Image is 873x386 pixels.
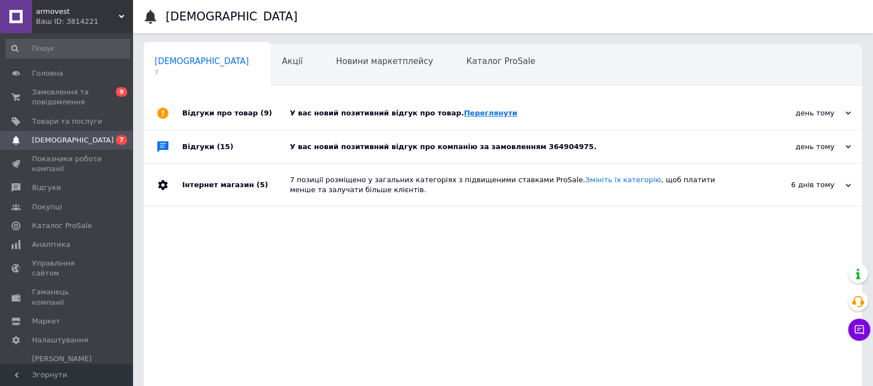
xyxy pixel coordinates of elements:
[740,108,851,118] div: день тому
[32,335,88,345] span: Налаштування
[32,221,92,231] span: Каталог ProSale
[32,202,62,212] span: Покупці
[848,319,870,341] button: Чат з покупцем
[36,7,119,17] span: armovest
[336,56,433,66] span: Новини маркетплейсу
[466,56,535,66] span: Каталог ProSale
[32,316,60,326] span: Маркет
[36,17,133,27] div: Ваш ID: 3814221
[585,176,662,184] a: Змініть їх категорію
[166,10,298,23] h1: [DEMOGRAPHIC_DATA]
[740,180,851,190] div: 6 днів тому
[261,109,272,117] span: (9)
[290,108,740,118] div: У вас новий позитивний відгук про товар.
[740,142,851,152] div: день тому
[32,117,102,126] span: Товари та послуги
[256,181,268,189] span: (5)
[290,142,740,152] div: У вас новий позитивний відгук про компанію за замовленням 364904975.
[32,68,63,78] span: Головна
[290,175,740,195] div: 7 позиції розміщено у загальних категоріях з підвищеними ставками ProSale. , щоб платити менше та...
[155,68,249,77] span: 7
[116,87,127,97] span: 9
[32,135,114,145] span: [DEMOGRAPHIC_DATA]
[32,240,70,250] span: Аналітика
[32,87,102,107] span: Замовлення та повідомлення
[32,154,102,174] span: Показники роботи компанії
[464,109,517,117] a: Переглянути
[182,97,290,130] div: Відгуки про товар
[32,258,102,278] span: Управління сайтом
[182,130,290,163] div: Відгуки
[282,56,303,66] span: Акції
[32,183,61,193] span: Відгуки
[6,39,130,59] input: Пошук
[32,287,102,307] span: Гаманець компанії
[116,135,127,145] span: 7
[182,164,290,206] div: Інтернет магазин
[155,56,249,66] span: [DEMOGRAPHIC_DATA]
[217,142,234,151] span: (15)
[32,354,102,384] span: [PERSON_NAME] та рахунки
